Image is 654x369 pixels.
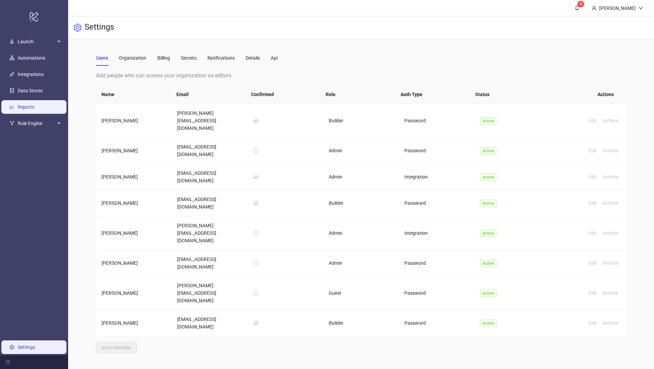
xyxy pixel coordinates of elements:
[323,104,399,138] td: Builder
[246,54,260,62] div: Details
[96,310,172,336] td: [PERSON_NAME]
[119,54,146,62] div: Organization
[96,71,626,80] div: Add people who can access your organization as editors.
[480,147,497,155] span: Active
[399,190,474,216] td: Password
[480,290,497,297] span: Active
[207,54,235,62] div: Notifications
[323,190,399,216] td: Builder
[172,190,247,216] td: [EMAIL_ADDRESS][DOMAIN_NAME]
[470,85,544,104] th: Status
[96,276,172,310] td: [PERSON_NAME]
[172,138,247,164] td: [EMAIL_ADDRESS][DOMAIN_NAME]
[599,199,621,207] button: Archive
[18,72,44,77] a: Integrations
[10,121,14,126] span: fork
[323,276,399,310] td: Guest
[586,259,599,267] button: Edit
[18,104,34,110] a: Reports
[18,117,55,130] span: Rule Engine
[599,173,621,181] button: Archive
[96,342,137,353] button: Invite Member
[395,85,470,104] th: Auth Type
[586,117,599,125] button: Edit
[586,147,599,155] button: Edit
[96,54,108,62] div: Users
[157,54,170,62] div: Billing
[96,190,172,216] td: [PERSON_NAME]
[399,164,474,190] td: Integration
[586,199,599,207] button: Edit
[84,22,114,33] h3: Settings
[172,164,247,190] td: [EMAIL_ADDRESS][DOMAIN_NAME]
[18,35,55,48] span: Launch
[171,85,246,104] th: Email
[480,230,497,237] span: Active
[592,6,596,11] span: user
[599,319,621,327] button: Archive
[577,1,584,7] sup: 9
[399,250,474,276] td: Password
[172,310,247,336] td: [EMAIL_ADDRESS][DOMAIN_NAME]
[271,54,278,62] div: Api
[181,54,197,62] div: Secrets
[599,229,621,237] button: Archive
[544,85,619,104] th: Actions
[74,24,82,32] span: setting
[599,259,621,267] button: Archive
[18,88,43,93] a: Data Stores
[575,5,579,10] span: bell
[172,216,247,250] td: [PERSON_NAME][EMAIL_ADDRESS][DOMAIN_NAME]
[5,360,10,365] span: menu-fold
[18,55,45,61] a: Automations
[480,200,497,207] span: Active
[323,216,399,250] td: Admin
[172,104,247,138] td: [PERSON_NAME][EMAIL_ADDRESS][DOMAIN_NAME]
[480,320,497,327] span: Active
[10,39,14,44] span: rocket
[172,276,247,310] td: [PERSON_NAME][EMAIL_ADDRESS][DOMAIN_NAME]
[399,310,474,336] td: Password
[599,117,621,125] button: Archive
[399,276,474,310] td: Password
[480,117,497,125] span: Active
[399,138,474,164] td: Password
[580,2,582,6] span: 9
[638,6,643,11] span: down
[586,289,599,297] button: Edit
[596,4,638,12] div: [PERSON_NAME]
[480,173,497,181] span: Active
[96,250,172,276] td: [PERSON_NAME]
[599,147,621,155] button: Archive
[323,250,399,276] td: Admin
[246,85,320,104] th: Confirmed
[323,138,399,164] td: Admin
[586,173,599,181] button: Edit
[399,216,474,250] td: Integration
[96,104,172,138] td: [PERSON_NAME]
[96,216,172,250] td: [PERSON_NAME]
[172,250,247,276] td: [EMAIL_ADDRESS][DOMAIN_NAME]
[96,138,172,164] td: [PERSON_NAME]
[586,319,599,327] button: Edit
[18,344,35,350] a: Settings
[399,104,474,138] td: Password
[320,85,395,104] th: Role
[96,85,171,104] th: Name
[586,229,599,237] button: Edit
[323,164,399,190] td: Admin
[323,310,399,336] td: Builder
[480,260,497,267] span: Active
[599,289,621,297] button: Archive
[96,164,172,190] td: [PERSON_NAME]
